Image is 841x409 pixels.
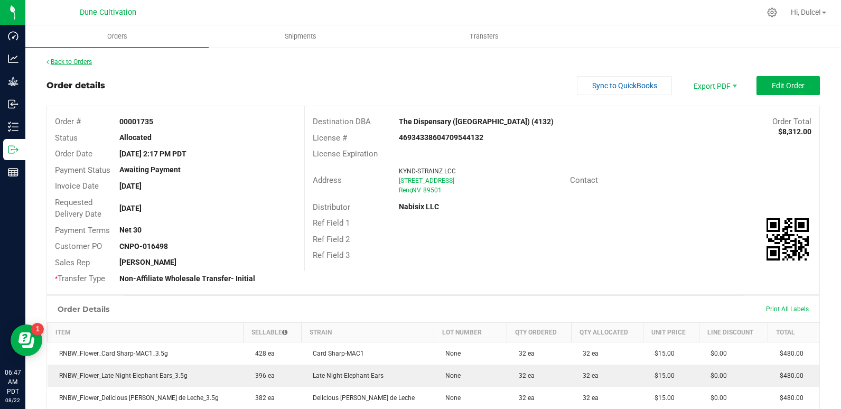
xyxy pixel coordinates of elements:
span: Reno [399,187,413,194]
span: Order Total [772,117,811,126]
span: 89501 [423,187,442,194]
span: $15.00 [649,394,675,402]
th: Total [768,322,819,342]
span: Shipments [270,32,331,41]
span: None [440,372,461,379]
strong: Net 30 [119,226,142,234]
span: NV [412,187,421,194]
span: Late Night-Elephant Ears [307,372,384,379]
th: Strain [301,322,434,342]
span: RNBW_Flower_Card Sharp-MAC1_3.5g [54,350,168,357]
span: Payment Terms [55,226,110,235]
span: $15.00 [649,372,675,379]
span: Hi, Dulce! [791,8,821,16]
span: Transfers [455,32,513,41]
span: License # [313,133,347,143]
th: Qty Allocated [571,322,643,342]
strong: Non-Affiliate Wholesale Transfer- Initial [119,274,255,283]
span: $15.00 [649,350,675,357]
span: , [411,187,412,194]
span: Sales Rep [55,258,90,267]
span: Print All Labels [766,305,809,313]
span: $480.00 [774,350,803,357]
span: 32 ea [513,394,535,402]
span: 428 ea [250,350,275,357]
inline-svg: Outbound [8,144,18,155]
span: Contact [570,175,598,185]
iframe: Resource center unread badge [31,323,44,336]
span: 32 ea [577,372,599,379]
span: Card Sharp-MAC1 [307,350,364,357]
strong: The Dispensary ([GEOGRAPHIC_DATA]) (4132) [399,117,554,126]
inline-svg: Dashboard [8,31,18,41]
div: Order details [46,79,105,92]
span: Dune Cultivation [80,8,136,17]
qrcode: 00001735 [767,218,809,261]
span: Requested Delivery Date [55,198,101,219]
strong: 46934338604709544132 [399,133,483,142]
th: Sellable [244,322,301,342]
inline-svg: Reports [8,167,18,178]
span: 32 ea [513,350,535,357]
span: 32 ea [513,372,535,379]
span: Customer PO [55,241,102,251]
span: Ref Field 3 [313,250,350,260]
span: $480.00 [774,394,803,402]
span: [STREET_ADDRESS] [399,177,454,184]
span: $480.00 [774,372,803,379]
span: None [440,394,461,402]
div: Manage settings [765,7,779,17]
span: 32 ea [577,350,599,357]
span: Invoice Date [55,181,99,191]
span: $0.00 [705,372,727,379]
strong: [PERSON_NAME] [119,258,176,266]
a: Back to Orders [46,58,92,66]
span: RNBW_Flower_Late Night-Elephant Ears_3.5g [54,372,188,379]
strong: Awaiting Payment [119,165,181,174]
strong: Nabisix LLC [399,202,439,211]
inline-svg: Inbound [8,99,18,109]
inline-svg: Analytics [8,53,18,64]
th: Item [48,322,244,342]
strong: 00001735 [119,117,153,126]
th: Line Discount [699,322,768,342]
span: 32 ea [577,394,599,402]
p: 08/22 [5,396,21,404]
span: Status [55,133,78,143]
span: Ref Field 1 [313,218,350,228]
a: Shipments [209,25,392,48]
img: Scan me! [767,218,809,261]
h1: Order Details [58,305,109,313]
span: 382 ea [250,394,275,402]
span: Ref Field 2 [313,235,350,244]
button: Edit Order [756,76,820,95]
span: $0.00 [705,394,727,402]
a: Orders [25,25,209,48]
strong: [DATE] [119,182,142,190]
iframe: Resource center [11,324,42,356]
strong: CNPO-016498 [119,242,168,250]
span: Delicious [PERSON_NAME] de Leche [307,394,415,402]
span: 396 ea [250,372,275,379]
strong: Allocated [119,133,152,142]
button: Sync to QuickBooks [577,76,672,95]
p: 06:47 AM PDT [5,368,21,396]
span: RNBW_Flower_Delicious [PERSON_NAME] de Leche_3.5g [54,394,219,402]
strong: [DATE] [119,204,142,212]
span: Distributor [313,202,350,212]
span: None [440,350,461,357]
span: Orders [93,32,142,41]
span: License Expiration [313,149,378,159]
a: Transfers [393,25,576,48]
span: Transfer Type [55,274,105,283]
span: Payment Status [55,165,110,175]
span: Address [313,175,342,185]
th: Lot Number [434,322,507,342]
li: Export PDF [683,76,746,95]
span: Sync to QuickBooks [592,81,657,90]
span: KYND-STRAINZ LCC [399,168,456,175]
span: Order Date [55,149,92,159]
th: Qty Ordered [507,322,572,342]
